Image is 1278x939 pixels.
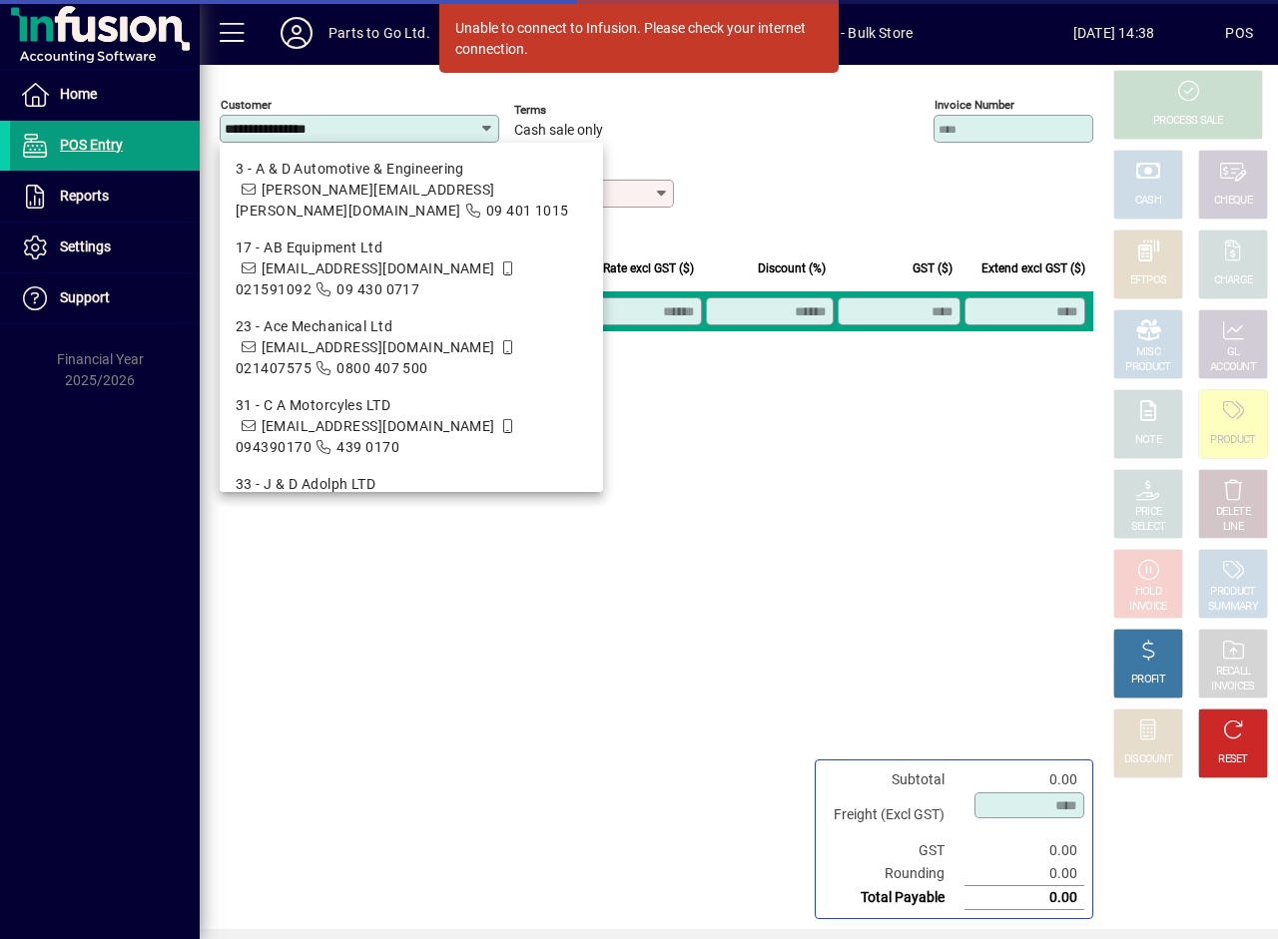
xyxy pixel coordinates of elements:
button: Profile [265,15,328,51]
span: GST ($) [913,257,953,279]
a: Reports [10,172,200,222]
span: Terms [514,104,634,117]
div: Parts to Go Ltd. [328,17,430,49]
td: 0.00 [964,862,1084,886]
span: [EMAIL_ADDRESS][DOMAIN_NAME] [262,339,495,355]
div: CHEQUE [1214,194,1252,209]
div: POS [1225,17,1253,49]
mat-label: Customer [221,98,272,112]
a: Home [10,70,200,120]
span: Extend excl GST ($) [981,257,1085,279]
div: RECALL [1216,665,1251,680]
td: 0.00 [964,768,1084,791]
div: PRODUCT [1125,360,1170,375]
div: PRODUCT [1210,585,1255,600]
div: CHARGE [1214,273,1253,288]
td: 0.00 [964,839,1084,862]
div: 17 - AB Equipment Ltd [236,237,587,258]
span: [EMAIL_ADDRESS][DOMAIN_NAME] [262,418,495,434]
mat-option: 33 - J & D Adolph LTD [220,466,603,545]
span: 439 0170 [336,439,399,455]
div: PROCESS SALE [1153,114,1223,129]
td: Freight (Excl GST) [824,791,964,839]
span: Home [60,86,97,102]
span: Reports [60,188,109,204]
span: DAE - Bulk Store [778,15,921,51]
div: PRODUCT [1210,433,1255,448]
span: Support [60,289,110,305]
span: Rate excl GST ($) [603,257,694,279]
div: 33 - J & D Adolph LTD [236,474,587,495]
div: RESET [1218,752,1248,767]
div: PRICE [1135,505,1162,520]
div: DISCOUNT [1124,752,1172,767]
span: Discount (%) [758,257,826,279]
div: EFTPOS [1130,273,1167,288]
span: 0800 407 500 [336,360,427,376]
span: POS Entry [60,137,123,153]
span: [DATE] 14:38 [1002,17,1226,49]
a: Settings [10,223,200,272]
span: [EMAIL_ADDRESS][DOMAIN_NAME] [262,260,495,276]
mat-option: 17 - AB Equipment Ltd [220,230,603,308]
div: CASH [1135,194,1161,209]
div: NOTE [1135,433,1161,448]
a: Support [10,273,200,323]
span: Settings [60,238,111,254]
mat-option: 3 - A & D Automotive & Engineering [220,151,603,230]
span: 09 401 1015 [486,203,569,219]
div: DELETE [1216,505,1250,520]
td: Total Payable [824,886,964,910]
span: 021591092 [236,281,312,297]
div: INVOICE [1129,600,1166,615]
div: PROFIT [1131,673,1165,688]
td: GST [824,839,964,862]
div: 3 - A & D Automotive & Engineering [236,159,587,180]
td: Rounding [824,862,964,886]
span: 094390170 [236,439,312,455]
div: 31 - C A Motorcyles LTD [236,395,587,416]
span: [PERSON_NAME][EMAIL_ADDRESS][PERSON_NAME][DOMAIN_NAME] [236,182,495,219]
td: 0.00 [964,886,1084,910]
div: MISC [1136,345,1160,360]
span: Cash sale only [514,123,603,139]
mat-option: 31 - C A Motorcyles LTD [220,387,603,466]
div: SELECT [1131,520,1166,535]
div: GL [1227,345,1240,360]
mat-label: Invoice number [935,98,1014,112]
span: 021407575 [236,360,312,376]
div: SUMMARY [1208,600,1258,615]
div: INVOICES [1211,680,1254,695]
div: LINE [1223,520,1243,535]
span: DAE - Bulk Store [811,17,913,49]
td: Subtotal [824,768,964,791]
mat-option: 23 - Ace Mechanical Ltd [220,308,603,387]
div: 23 - Ace Mechanical Ltd [236,316,587,337]
div: ACCOUNT [1210,360,1256,375]
span: 09 430 0717 [336,281,419,297]
div: HOLD [1135,585,1161,600]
